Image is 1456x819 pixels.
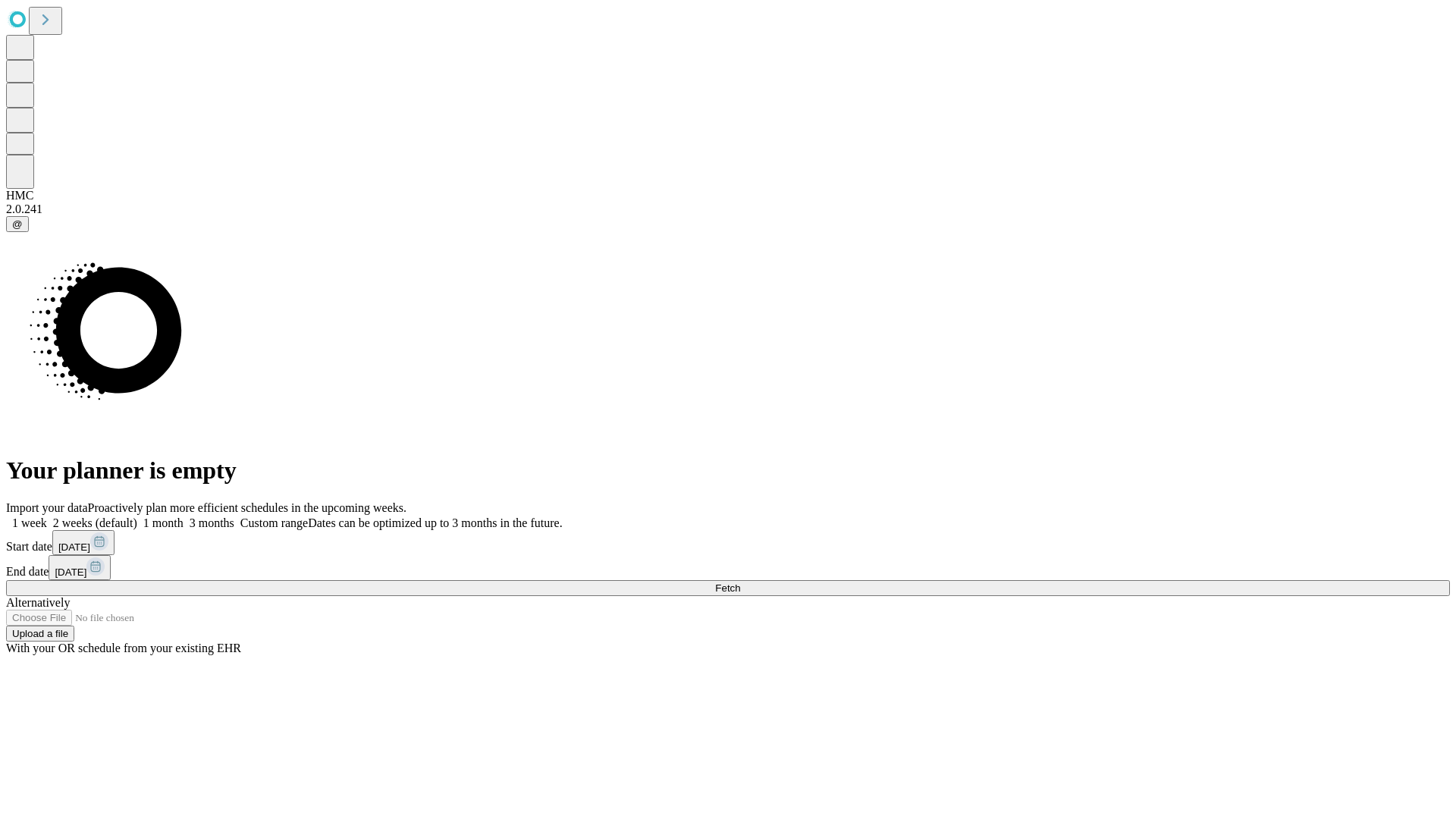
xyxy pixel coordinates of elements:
[6,457,1450,485] h1: Your planner is empty
[88,501,406,514] span: Proactively plan more efficient schedules in the upcoming weeks.
[12,516,47,529] span: 1 week
[6,189,1450,202] div: HMC
[6,596,70,609] span: Alternatively
[143,516,184,529] span: 1 month
[52,530,115,555] button: [DATE]
[6,202,1450,216] div: 2.0.241
[58,541,90,553] span: [DATE]
[55,566,86,578] span: [DATE]
[53,516,137,529] span: 2 weeks (default)
[6,642,241,654] span: With your OR schedule from your existing EHR
[6,216,29,232] button: @
[49,555,111,580] button: [DATE]
[6,501,88,514] span: Import your data
[308,516,562,529] span: Dates can be optimized up to 3 months in the future.
[240,516,308,529] span: Custom range
[715,582,740,594] span: Fetch
[6,555,1450,580] div: End date
[190,516,234,529] span: 3 months
[6,530,1450,555] div: Start date
[12,218,23,230] span: @
[6,626,74,642] button: Upload a file
[6,580,1450,596] button: Fetch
